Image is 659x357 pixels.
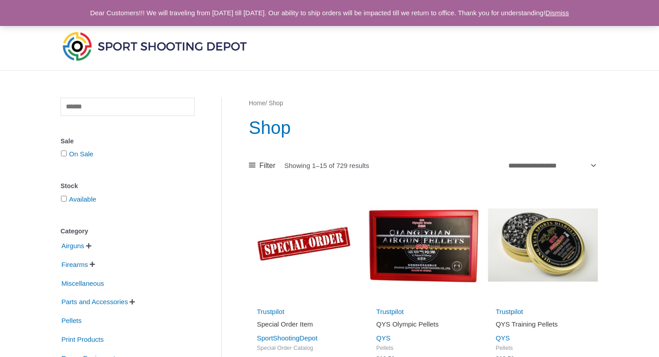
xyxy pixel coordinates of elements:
a: Trustpilot [376,308,403,315]
a: QYS Olympic Pellets [376,320,470,332]
a: On Sale [69,150,93,158]
span: Miscellaneous [61,276,105,291]
img: Special Order Item [249,190,359,300]
a: Special Order Item [257,320,351,332]
h2: QYS Olympic Pellets [376,320,470,329]
span: Print Products [61,332,104,347]
div: Stock [61,180,195,193]
input: Available [61,196,67,202]
img: QYS Olympic Pellets [368,190,478,300]
a: Dismiss [546,9,569,17]
a: Parts and Accessories [61,297,129,305]
img: QYS Training Pellets [488,190,598,300]
span: Filter [260,159,276,172]
a: Home [249,100,265,107]
p: Showing 1–15 of 729 results [284,162,369,169]
a: Trustpilot [496,308,523,315]
img: Sport Shooting Depot [61,30,249,63]
a: QYS [496,334,510,342]
a: Airguns [61,241,85,249]
h2: QYS Training Pellets [496,320,590,329]
span: Pellets [496,344,590,352]
span: Pellets [61,313,82,328]
span: Airguns [61,238,85,254]
div: Category [61,225,195,238]
select: Shop order [505,158,598,173]
a: Filter [249,159,275,172]
a: Available [69,195,96,203]
span:  [90,261,95,267]
div: Sale [61,135,195,148]
a: Miscellaneous [61,279,105,286]
a: QYS [376,334,390,342]
span: Pellets [376,344,470,352]
input: On Sale [61,151,67,156]
a: Pellets [61,316,82,324]
a: Print Products [61,335,104,343]
h2: Special Order Item [257,320,351,329]
a: Trustpilot [257,308,284,315]
a: SportShootingDepot [257,334,317,342]
span: Parts and Accessories [61,294,129,310]
h1: Shop [249,115,598,140]
span: Firearms [61,257,89,272]
a: QYS Training Pellets [496,320,590,332]
span:  [130,299,135,305]
span: Special Order Catalog [257,344,351,352]
a: Firearms [61,260,89,268]
nav: Breadcrumb [249,98,598,109]
span:  [86,243,91,249]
